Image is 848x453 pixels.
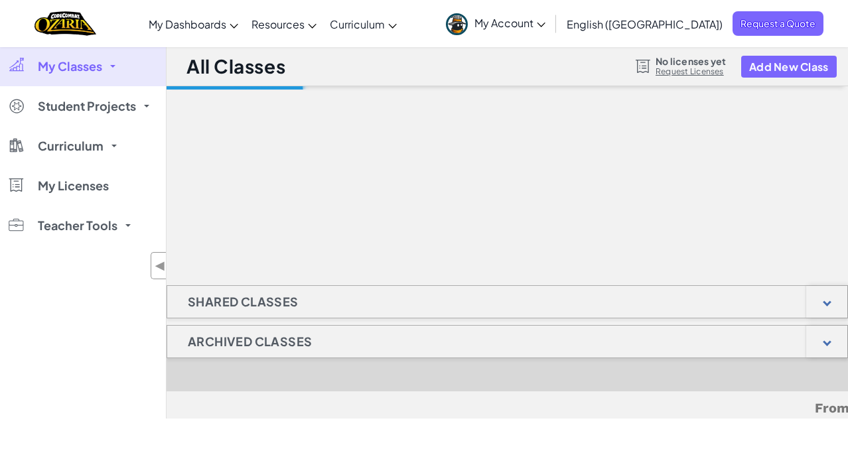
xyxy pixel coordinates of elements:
span: Teacher Tools [38,220,117,231]
a: Curriculum [323,6,403,42]
span: My Classes [38,60,102,72]
a: Ozaria by CodeCombat logo [35,10,96,37]
h1: All Classes [186,54,285,79]
img: Home [35,10,96,37]
a: Resources [245,6,323,42]
img: avatar [446,13,468,35]
h1: Archived Classes [167,325,332,358]
a: Request a Quote [733,11,823,36]
span: My Dashboards [149,17,226,31]
span: English ([GEOGRAPHIC_DATA]) [567,17,723,31]
span: No licenses yet [656,56,726,66]
h1: Shared Classes [167,285,319,318]
span: Curriculum [330,17,385,31]
a: Request Licenses [656,66,726,77]
a: My Dashboards [142,6,245,42]
span: My Account [474,16,545,30]
span: My Licenses [38,180,109,192]
span: Curriculum [38,140,104,152]
span: ◀ [155,256,166,275]
span: Student Projects [38,100,136,112]
span: Resources [251,17,305,31]
a: English ([GEOGRAPHIC_DATA]) [560,6,729,42]
button: Add New Class [741,56,837,78]
a: My Account [439,3,552,44]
